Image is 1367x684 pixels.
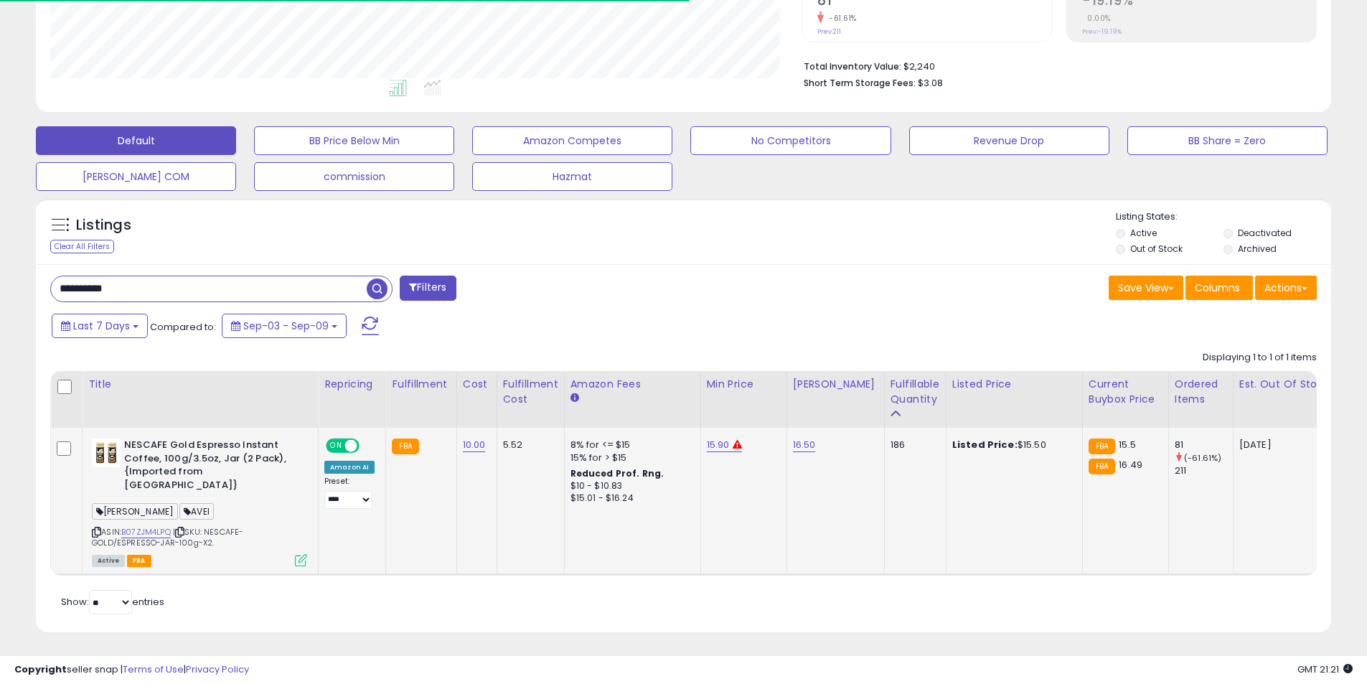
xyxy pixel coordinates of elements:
strong: Copyright [14,662,67,676]
label: Active [1130,227,1157,239]
div: 186 [891,439,935,451]
p: [DATE] [1239,439,1365,451]
p: Listing States: [1116,210,1331,224]
span: Last 7 Days [73,319,130,333]
button: BB Price Below Min [254,126,454,155]
div: Title [88,377,312,392]
b: Total Inventory Value: [804,60,901,72]
div: Clear All Filters [50,240,114,253]
small: 0.00% [1082,13,1111,24]
div: Amazon Fees [570,377,695,392]
small: -61.61% [824,13,857,24]
i: Min price is in the reduced profit range. [733,440,742,449]
a: 10.00 [463,438,486,452]
span: 16.49 [1119,458,1142,472]
a: Privacy Policy [186,662,249,676]
button: commission [254,162,454,191]
a: Terms of Use [123,662,184,676]
b: NESCAFE Gold Espresso Instant Coffee, 100g/3.5oz, Jar (2 Pack), {Imported from [GEOGRAPHIC_DATA]} [124,439,299,495]
small: FBA [392,439,418,454]
button: No Competitors [690,126,891,155]
div: Fulfillment Cost [503,377,558,407]
img: 41HGW+M60UL._SL40_.jpg [92,439,121,467]
button: Columns [1185,276,1253,300]
b: Listed Price: [952,438,1018,451]
div: $10 - $10.83 [570,480,690,492]
small: Amazon Fees. [570,392,579,405]
button: Save View [1109,276,1183,300]
div: Current Buybox Price [1089,377,1162,407]
div: $15.50 [952,439,1071,451]
div: 81 [1175,439,1233,451]
button: [PERSON_NAME] COM [36,162,236,191]
small: FBA [1089,439,1115,454]
span: 15.5 [1119,438,1136,451]
button: BB Share = Zero [1127,126,1328,155]
div: Displaying 1 to 1 of 1 items [1203,351,1317,365]
small: Prev: -19.19% [1082,27,1122,36]
span: AVEI [179,503,214,520]
a: 15.90 [707,438,730,452]
small: (-61.61%) [1184,452,1221,464]
small: FBA [1089,459,1115,474]
span: ON [327,440,345,452]
span: FBA [127,555,151,567]
span: Sep-03 - Sep-09 [243,319,329,333]
button: Actions [1255,276,1317,300]
div: Min Price [707,377,781,392]
div: Fulfillable Quantity [891,377,940,407]
div: Fulfillment [392,377,450,392]
label: Archived [1238,243,1277,255]
button: Sep-03 - Sep-09 [222,314,347,338]
button: Last 7 Days [52,314,148,338]
span: All listings currently available for purchase on Amazon [92,555,125,567]
div: Preset: [324,477,375,509]
div: 5.52 [503,439,553,451]
div: seller snap | | [14,663,249,677]
span: OFF [357,440,380,452]
button: Revenue Drop [909,126,1109,155]
div: 211 [1175,464,1233,477]
button: Filters [400,276,456,301]
span: Compared to: [150,320,216,334]
button: Hazmat [472,162,672,191]
span: 2025-09-17 21:21 GMT [1297,662,1353,676]
a: B07ZJM4LPQ [121,526,171,538]
button: Default [36,126,236,155]
div: [PERSON_NAME] [793,377,878,392]
div: Amazon AI [324,461,375,474]
span: [PERSON_NAME] [92,503,178,520]
div: 8% for <= $15 [570,439,690,451]
span: Show: entries [61,595,164,609]
span: Columns [1195,281,1240,295]
div: Cost [463,377,491,392]
small: Prev: 211 [817,27,841,36]
div: $15.01 - $16.24 [570,492,690,505]
button: Amazon Competes [472,126,672,155]
span: | SKU: NESCAFE-GOLD/ESPRESSO-JAR-100g-X2. [92,526,243,548]
li: $2,240 [804,57,1306,74]
div: Listed Price [952,377,1076,392]
div: ASIN: [92,439,307,565]
a: 16.50 [793,438,816,452]
label: Out of Stock [1130,243,1183,255]
h5: Listings [76,215,131,235]
div: 15% for > $15 [570,451,690,464]
label: Deactivated [1238,227,1292,239]
b: Reduced Prof. Rng. [570,467,664,479]
span: $3.08 [918,76,943,90]
div: Ordered Items [1175,377,1227,407]
div: Repricing [324,377,380,392]
b: Short Term Storage Fees: [804,77,916,89]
